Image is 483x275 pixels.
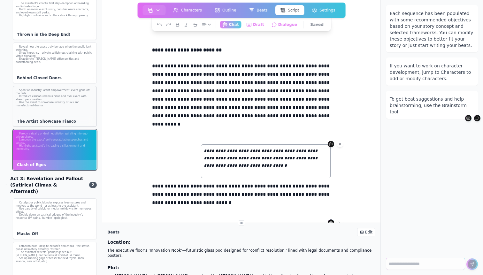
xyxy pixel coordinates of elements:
li: Parody a rivalry or deal negotiation spiraling into ego-driven chaos. [16,132,94,138]
button: Draft [244,21,267,28]
div: Edit [357,228,375,236]
li: Introduce caricatured musicians and rival execs with absurd personalities. [16,95,94,101]
div: If you want to work on character development, jump to Characters to add or modify characters. [390,63,474,82]
a: Outline [208,4,242,17]
a: Beats [242,4,274,17]
li: Catalyst or public blunder exposes true natures and motives to the world—or at least to the assis... [16,201,94,207]
div: Clash of Egos [13,160,96,170]
button: Settings [307,5,340,15]
div: Thrown in the Deep End! [13,29,96,40]
li: Double down on satirical critique of the industry’s response (PR spins, ‘humble’ apologies). [16,213,94,219]
div: The Artist Showcase Fiasco [13,116,96,126]
a: Characters [167,4,209,17]
div: To get beat suggestions and help brainstorming, use the Brainstorm tool. [390,96,474,115]
li: Establish how—despite exposés and chaos—the status quo is ultimately absurdly restored. [16,245,94,251]
p: The executive floor’s ‘Innovation Nook’—futuristic glass pod designed for ‘conflict resolution,’ ... [107,248,375,258]
h3: Plot: [107,264,375,271]
li: Lampoon the execs’ self-congratulating speeches and tactics. [16,138,94,144]
button: Dialogue [269,21,300,28]
button: Saved [308,21,326,28]
li: Highlight confusion and culture shock through parody. [16,14,94,17]
div: Masks Off [13,229,96,239]
li: Use the event to showcase industry rituals and manufactured drama. [16,101,94,107]
button: Dialogue [474,115,480,121]
button: Characters [168,5,207,15]
button: Outline [210,5,241,15]
img: storyboard [148,8,153,13]
button: Beats [244,5,272,15]
li: Use parody of tabloid or media meltdowns for humorous effect. [16,207,94,213]
li: The assistant’s chaotic first day—lampoon onboarding and industry lingo. [16,2,94,8]
li: The assistant reflects, perhaps jaded but [PERSON_NAME], on the farcical world of LA music. [16,251,94,257]
li: Exaggerate [PERSON_NAME] office politics and backstabbing deals. [16,57,94,64]
button: Script [275,5,304,15]
span: 2 [89,182,97,188]
li: Spoof an industry ‘artist empowerment’ event gone off the rails. [16,89,94,95]
a: Script [274,4,305,17]
div: Act 3: Revelation and Fallout (Satirical Climax & Aftermath) [5,175,85,195]
div: Behind Closed Doors [13,73,96,83]
li: Mock inner-circle exclusivity, non-disclosure contracts, and overblown staff perks. [16,8,94,14]
li: Highlight assistant’s increasing disillusionment and incredulity. [16,144,94,150]
li: Set up running gags or teaser for next ‘cycle’ (new scandal, new artist, etc.). [16,257,94,263]
div: Each sequence has been populated with some recommended objectives based on your story concept and... [390,10,474,49]
h2: Beats [107,230,119,235]
button: Chat [220,21,241,28]
li: Show hypocrisy—private selfishness clashing with public virtue-signaling. [16,51,94,57]
a: Settings [305,4,341,17]
h3: Location: [107,239,375,245]
button: Draft [465,115,471,121]
li: Reveal how the execs truly behave when the public isn't watching. [16,45,94,51]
